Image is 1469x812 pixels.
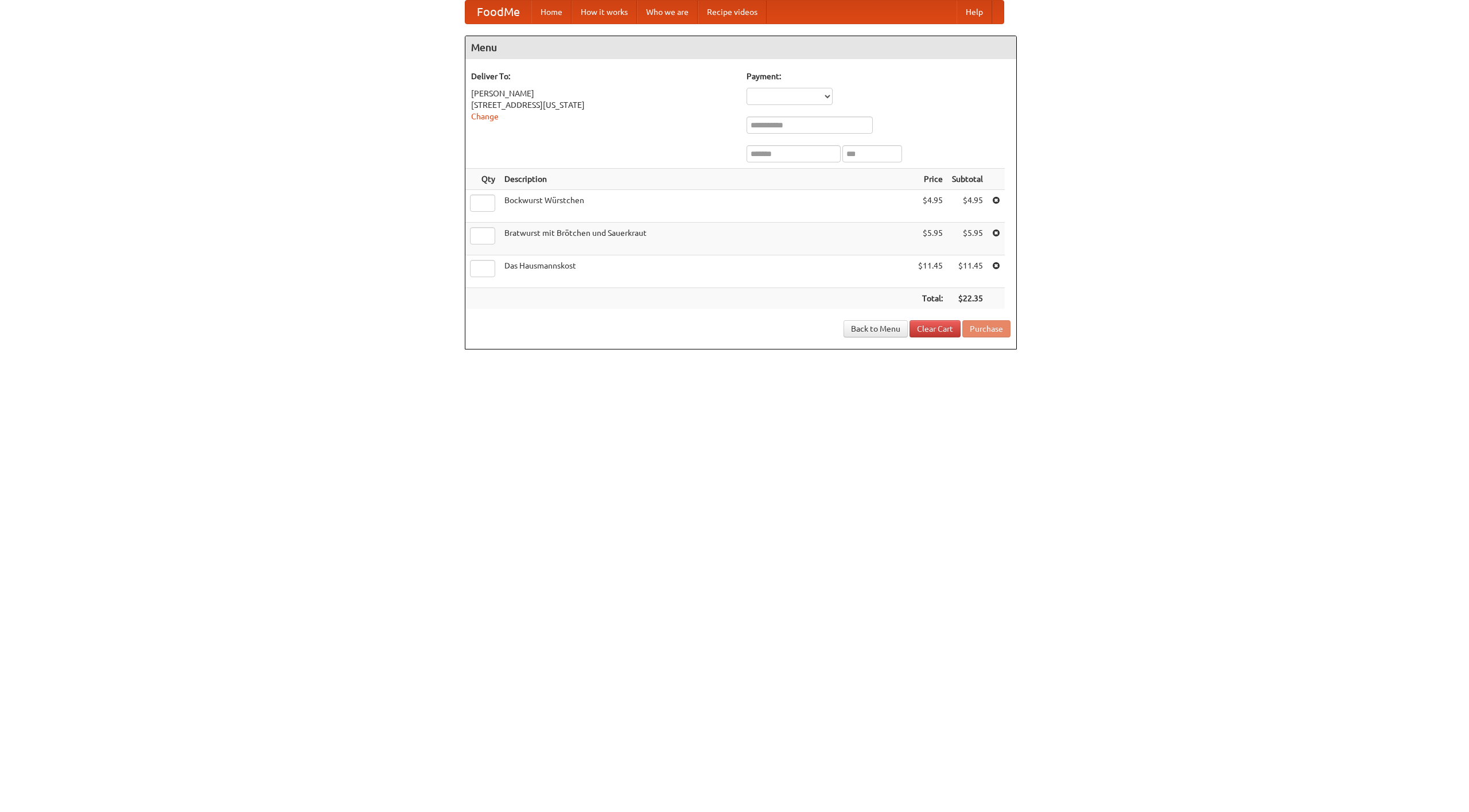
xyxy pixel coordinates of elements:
[914,190,947,223] td: $4.95
[962,320,1011,337] button: Purchase
[914,255,947,288] td: $11.45
[914,169,947,190] th: Price
[500,190,914,223] td: Bockwurst Würstchen
[500,223,914,255] td: Bratwurst mit Brötchen und Sauerkraut
[471,88,735,99] div: [PERSON_NAME]
[914,223,947,255] td: $5.95
[844,320,908,337] a: Back to Menu
[500,255,914,288] td: Das Hausmannskost
[465,1,531,24] a: FoodMe
[947,169,988,190] th: Subtotal
[747,71,1011,82] h5: Payment:
[471,112,499,121] a: Change
[947,288,988,309] th: $22.35
[698,1,767,24] a: Recipe videos
[465,36,1016,59] h4: Menu
[947,255,988,288] td: $11.45
[465,169,500,190] th: Qty
[957,1,992,24] a: Help
[637,1,698,24] a: Who we are
[572,1,637,24] a: How it works
[914,288,947,309] th: Total:
[500,169,914,190] th: Description
[531,1,572,24] a: Home
[947,223,988,255] td: $5.95
[471,71,735,82] h5: Deliver To:
[471,99,735,111] div: [STREET_ADDRESS][US_STATE]
[910,320,961,337] a: Clear Cart
[947,190,988,223] td: $4.95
